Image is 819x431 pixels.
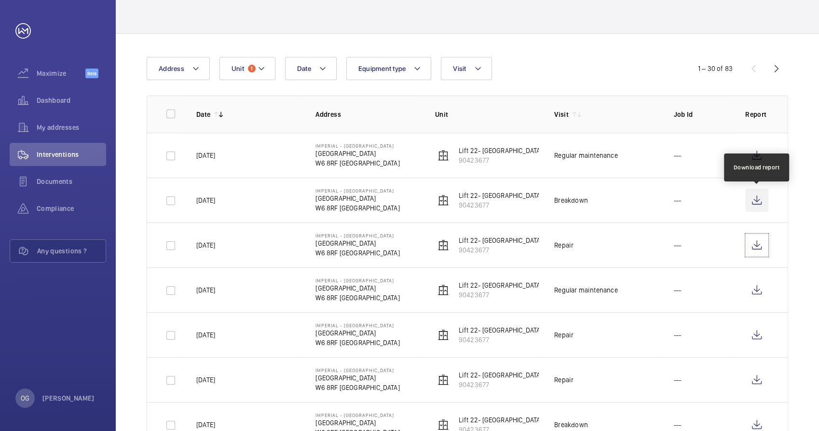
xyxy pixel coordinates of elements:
[37,177,106,186] span: Documents
[285,57,337,80] button: Date
[459,146,598,155] p: Lift 22- [GEOGRAPHIC_DATA] Block (Passenger)
[315,367,399,373] p: Imperial - [GEOGRAPHIC_DATA]
[196,110,210,119] p: Date
[219,57,275,80] button: Unit1
[554,110,569,119] p: Visit
[459,191,598,200] p: Lift 22- [GEOGRAPHIC_DATA] Block (Passenger)
[37,246,106,256] span: Any questions ?
[459,335,598,345] p: 90423677
[453,65,466,72] span: Visit
[459,280,598,290] p: Lift 22- [GEOGRAPHIC_DATA] Block (Passenger)
[196,330,215,340] p: [DATE]
[315,283,399,293] p: [GEOGRAPHIC_DATA]
[437,284,449,296] img: elevator.svg
[437,239,449,251] img: elevator.svg
[42,393,95,403] p: [PERSON_NAME]
[437,374,449,386] img: elevator.svg
[346,57,432,80] button: Equipment type
[315,328,399,338] p: [GEOGRAPHIC_DATA]
[315,149,399,158] p: [GEOGRAPHIC_DATA]
[459,245,598,255] p: 90423677
[459,380,598,389] p: 90423677
[554,195,588,205] div: Breakdown
[315,322,399,328] p: Imperial - [GEOGRAPHIC_DATA]
[674,110,730,119] p: Job Id
[554,151,617,160] div: Regular maintenance
[674,285,682,295] p: ---
[315,143,399,149] p: Imperial - [GEOGRAPHIC_DATA]
[315,158,399,168] p: W6 8RF [GEOGRAPHIC_DATA]
[196,195,215,205] p: [DATE]
[459,325,598,335] p: Lift 22- [GEOGRAPHIC_DATA] Block (Passenger)
[437,419,449,431] img: elevator.svg
[674,375,682,385] p: ---
[21,393,29,403] p: OG
[196,285,215,295] p: [DATE]
[147,57,210,80] button: Address
[554,240,573,250] div: Repair
[674,330,682,340] p: ---
[437,329,449,341] img: elevator.svg
[315,412,399,418] p: Imperial - [GEOGRAPHIC_DATA]
[315,238,399,248] p: [GEOGRAPHIC_DATA]
[315,188,399,194] p: Imperial - [GEOGRAPHIC_DATA]
[37,96,106,105] span: Dashboard
[674,151,682,160] p: ---
[554,285,617,295] div: Regular maintenance
[554,375,573,385] div: Repair
[196,240,215,250] p: [DATE]
[674,420,682,430] p: ---
[196,420,215,430] p: [DATE]
[315,278,399,283] p: Imperial - [GEOGRAPHIC_DATA]
[459,290,598,300] p: 90423677
[745,110,768,119] p: Report
[674,195,682,205] p: ---
[315,248,399,258] p: W6 8RF [GEOGRAPHIC_DATA]
[297,65,311,72] span: Date
[85,69,98,78] span: Beta
[159,65,184,72] span: Address
[734,163,780,172] div: Download report
[459,415,598,425] p: Lift 22- [GEOGRAPHIC_DATA] Block (Passenger)
[698,64,733,73] div: 1 – 30 of 83
[435,110,539,119] p: Unit
[315,293,399,303] p: W6 8RF [GEOGRAPHIC_DATA]
[315,383,399,392] p: W6 8RF [GEOGRAPHIC_DATA]
[459,370,598,380] p: Lift 22- [GEOGRAPHIC_DATA] Block (Passenger)
[459,155,598,165] p: 90423677
[248,65,256,72] span: 1
[315,203,399,213] p: W6 8RF [GEOGRAPHIC_DATA]
[437,150,449,161] img: elevator.svg
[37,150,106,159] span: Interventions
[554,330,573,340] div: Repair
[315,194,399,203] p: [GEOGRAPHIC_DATA]
[358,65,406,72] span: Equipment type
[554,420,588,430] div: Breakdown
[315,233,399,238] p: Imperial - [GEOGRAPHIC_DATA]
[196,375,215,385] p: [DATE]
[315,338,399,348] p: W6 8RF [GEOGRAPHIC_DATA]
[441,57,491,80] button: Visit
[459,200,598,210] p: 90423677
[232,65,244,72] span: Unit
[674,240,682,250] p: ---
[315,418,399,428] p: [GEOGRAPHIC_DATA]
[37,69,85,78] span: Maximize
[37,123,106,132] span: My addresses
[315,373,399,383] p: [GEOGRAPHIC_DATA]
[459,236,598,245] p: Lift 22- [GEOGRAPHIC_DATA] Block (Passenger)
[37,204,106,213] span: Compliance
[196,151,215,160] p: [DATE]
[437,195,449,206] img: elevator.svg
[315,110,419,119] p: Address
